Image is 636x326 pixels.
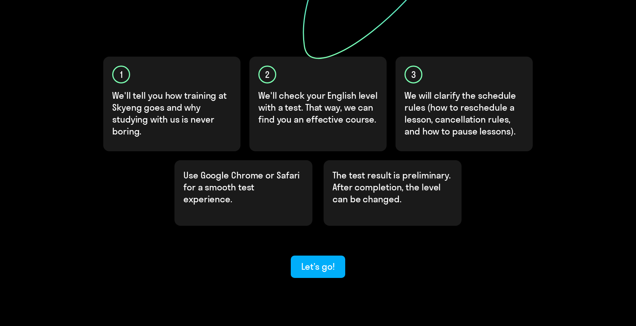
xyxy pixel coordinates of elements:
div: 1 [112,66,130,83]
div: 2 [258,66,276,83]
p: We'll check your English level with a test. That way, we can find you an effective course. [258,89,378,125]
button: Let’s go! [291,256,345,278]
p: The test result is preliminary. After completion, the level can be changed. [333,169,453,205]
p: We will clarify the schedule rules (how to reschedule a lesson, cancellation rules, and how to pa... [404,89,525,137]
div: Let’s go! [301,260,334,272]
p: We'll tell you how training at Skyeng goes and why studying with us is never boring. [112,89,232,137]
div: 3 [404,66,422,83]
p: Use Google Chrome or Safari for a smooth test experience. [183,169,303,205]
